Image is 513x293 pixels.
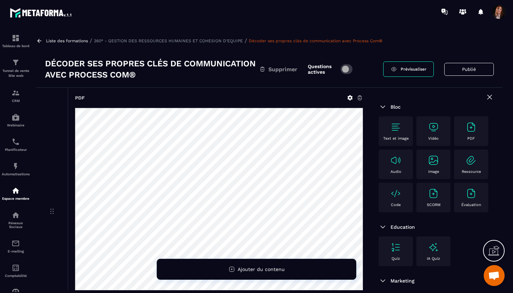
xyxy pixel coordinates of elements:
[428,188,439,199] img: text-image no-wra
[46,38,88,43] a: Liste des formations
[391,169,401,174] p: Audio
[12,138,20,146] img: scheduler
[2,274,30,278] p: Comptabilité
[2,108,30,132] a: automationsautomationsWebinaire
[12,264,20,272] img: accountant
[45,58,259,80] h3: Décoder ses propres clés de communication avec Process Com®
[461,203,481,207] p: Évaluation
[390,188,401,199] img: text-image no-wra
[383,61,434,77] a: Prévisualiser
[249,38,382,43] a: Décoder ses propres clés de communication avec Process Com®
[10,6,73,19] img: logo
[268,66,297,73] span: Supprimer
[390,122,401,133] img: text-image no-wra
[427,203,440,207] p: SCORM
[12,186,20,195] img: automations
[12,162,20,170] img: automations
[2,99,30,103] p: CRM
[401,67,426,72] span: Prévisualiser
[2,123,30,127] p: Webinaire
[383,136,409,141] p: Text et image
[428,122,439,133] img: text-image no-wra
[427,256,440,261] p: IA Quiz
[12,34,20,42] img: formation
[2,132,30,157] a: schedulerschedulerPlanificateur
[2,234,30,258] a: emailemailE-mailing
[90,37,92,44] span: /
[484,265,505,286] div: Ouvrir le chat
[466,155,477,166] img: text-image no-wra
[2,44,30,48] p: Tableau de bord
[391,203,401,207] p: Code
[466,188,477,199] img: text-image no-wra
[390,242,401,253] img: text-image no-wra
[2,53,30,83] a: formationformationTunnel de vente Site web
[75,95,85,101] h6: PDF
[2,157,30,181] a: automationsautomationsAutomatisations
[12,211,20,219] img: social-network
[467,136,475,141] p: PDF
[94,38,243,43] a: 360° - GESTION DES RESSOURCES HUMAINES ET COHESION D'EQUIPE
[2,249,30,253] p: E-mailing
[2,181,30,206] a: automationsautomationsEspace membre
[391,224,415,230] span: Education
[428,136,439,141] p: Vidéo
[308,64,337,75] label: Questions actives
[428,169,439,174] p: Image
[392,256,400,261] p: Quiz
[462,169,481,174] p: Ressource
[12,58,20,67] img: formation
[444,63,494,76] button: Publié
[2,221,30,229] p: Réseaux Sociaux
[238,266,285,272] span: Ajouter du contenu
[428,155,439,166] img: text-image no-wra
[2,83,30,108] a: formationformationCRM
[2,172,30,176] p: Automatisations
[245,37,247,44] span: /
[2,29,30,53] a: formationformationTableau de bord
[12,239,20,248] img: email
[12,89,20,97] img: formation
[379,223,387,231] img: arrow-down
[466,122,477,133] img: text-image no-wra
[2,258,30,283] a: accountantaccountantComptabilité
[379,103,387,111] img: arrow-down
[428,242,439,253] img: text-image
[391,104,401,110] span: Bloc
[390,155,401,166] img: text-image no-wra
[2,68,30,78] p: Tunnel de vente Site web
[2,148,30,152] p: Planificateur
[2,197,30,200] p: Espace membre
[2,206,30,234] a: social-networksocial-networkRéseaux Sociaux
[379,277,387,285] img: arrow-down
[12,113,20,122] img: automations
[391,278,415,284] span: Marketing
